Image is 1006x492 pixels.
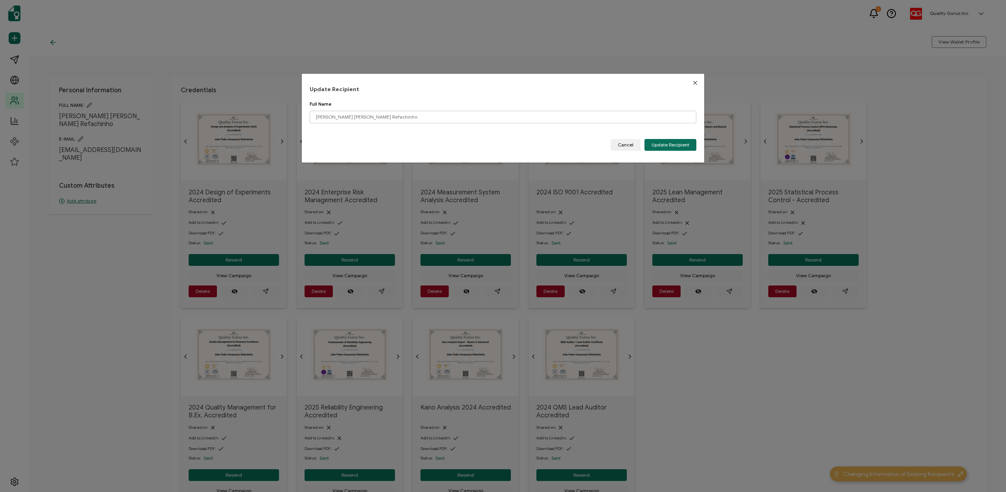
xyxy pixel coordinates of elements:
input: Jane Doe [310,111,696,123]
span: Update Recipient [652,143,689,147]
div: dialog [302,74,704,163]
span: Cancel [618,143,633,147]
button: Cancel [611,139,641,151]
button: Close [686,74,704,92]
h1: Update Recipient [310,86,696,93]
iframe: Chat Widget [967,454,1006,492]
button: Update Recipient [644,139,696,151]
span: Full Name [310,101,332,107]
